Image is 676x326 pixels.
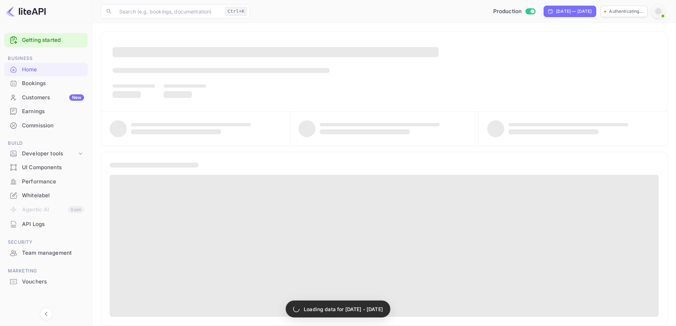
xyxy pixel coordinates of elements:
[22,178,84,186] div: Performance
[22,36,84,44] a: Getting started
[22,150,77,158] div: Developer tools
[22,79,84,88] div: Bookings
[6,6,46,17] img: LiteAPI logo
[4,148,88,160] div: Developer tools
[22,220,84,228] div: API Logs
[4,119,88,133] div: Commission
[4,175,88,188] a: Performance
[490,7,538,16] div: Switch to Sandbox mode
[4,189,88,203] div: Whitelabel
[609,8,644,15] p: Authenticating...
[40,308,53,320] button: Collapse navigation
[4,77,88,90] a: Bookings
[4,246,88,260] div: Team management
[22,94,84,102] div: Customers
[4,238,88,246] span: Security
[4,275,88,289] div: Vouchers
[304,305,383,313] p: Loading data for [DATE] - [DATE]
[556,8,592,15] div: [DATE] — [DATE]
[4,33,88,48] div: Getting started
[22,192,84,200] div: Whitelabel
[4,55,88,62] span: Business
[4,105,88,118] a: Earnings
[22,164,84,172] div: UI Components
[493,7,522,16] span: Production
[4,275,88,288] a: Vouchers
[4,246,88,259] a: Team management
[4,139,88,147] span: Build
[4,189,88,202] a: Whitelabel
[544,6,596,17] div: Click to change the date range period
[225,7,247,16] div: Ctrl+K
[22,107,84,116] div: Earnings
[4,119,88,132] a: Commission
[4,91,88,104] a: CustomersNew
[115,4,222,18] input: Search (e.g. bookings, documentation)
[4,175,88,189] div: Performance
[4,217,88,231] a: API Logs
[4,63,88,76] a: Home
[22,249,84,257] div: Team management
[4,91,88,105] div: CustomersNew
[4,267,88,275] span: Marketing
[22,122,84,130] div: Commission
[69,94,84,101] div: New
[4,63,88,77] div: Home
[22,66,84,74] div: Home
[4,161,88,174] a: UI Components
[22,278,84,286] div: Vouchers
